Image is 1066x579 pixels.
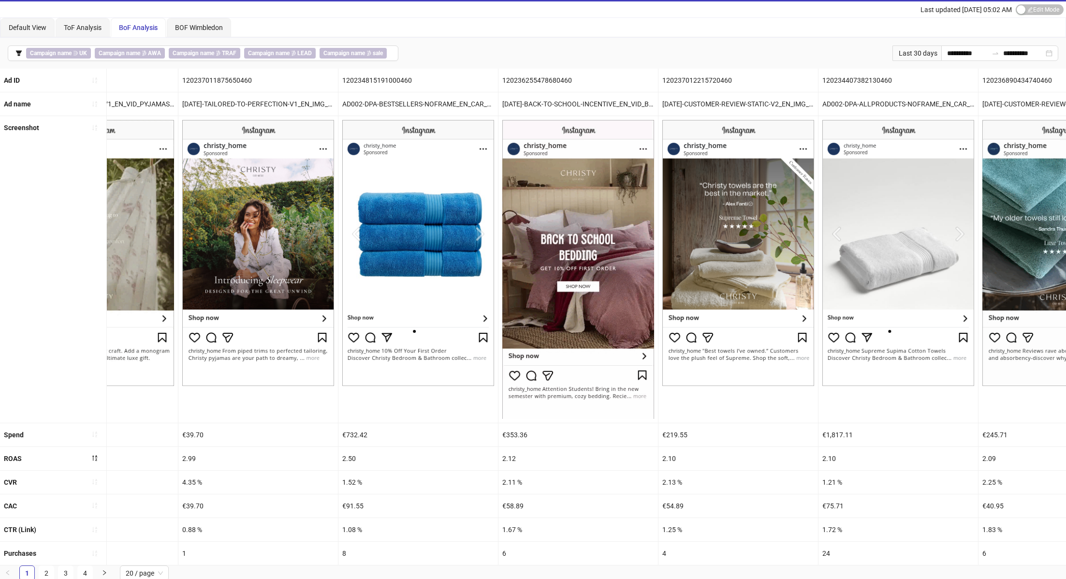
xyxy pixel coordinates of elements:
[64,24,102,31] span: ToF Analysis
[91,526,98,533] span: sort-ascending
[119,24,158,31] span: BoF Analysis
[818,518,978,541] div: 1.72 %
[297,50,312,57] b: LEAD
[658,92,818,116] div: [DATE]-CUSTOMER-REVIEW-STATIC-V2_EN_IMG_TOWELS_PP_16092025_ALLG_CC_SC9_USP7_REVIEW
[338,92,498,116] div: AD002-DPA-BESTSELLERS-NOFRAME_EN_CAR_ALLPRODUCTS_PP_13052025_ALLG_CC_SC3_None_ALLPRODUCTS - Copy 2
[320,48,387,59] span: ∌
[338,423,498,446] div: €732.42
[498,447,658,470] div: 2.12
[498,494,658,518] div: €58.89
[4,549,36,557] b: Purchases
[178,471,338,494] div: 4.35 %
[182,120,334,386] img: Screenshot 120237011875650460
[658,423,818,446] div: €219.55
[498,423,658,446] div: €353.36
[178,447,338,470] div: 2.99
[658,542,818,565] div: 4
[4,100,31,108] b: Ad name
[920,6,1012,14] span: Last updated [DATE] 05:02 AM
[342,120,494,386] img: Screenshot 120234815191000460
[373,50,383,57] b: sale
[818,542,978,565] div: 24
[26,48,91,59] span: ∋
[91,124,98,131] span: sort-ascending
[498,518,658,541] div: 1.67 %
[91,478,98,485] span: sort-ascending
[992,49,999,57] span: swap-right
[338,69,498,92] div: 120234815191000460
[338,494,498,518] div: €91.55
[178,423,338,446] div: €39.70
[4,478,17,486] b: CVR
[169,48,240,59] span: ∌
[818,494,978,518] div: €75.71
[818,423,978,446] div: €1,817.11
[173,50,214,57] b: Campaign name
[338,447,498,470] div: 2.50
[244,48,316,59] span: ∌
[222,50,236,57] b: TRAF
[9,24,46,31] span: Default View
[91,455,98,461] span: sort-descending
[99,50,140,57] b: Campaign name
[91,502,98,509] span: sort-ascending
[498,92,658,116] div: [DATE]-BACK-TO-SCHOOL-INCENTIVE_EN_VID_BEDDING_CP_05092025_ALLG_NSE_SC24_USP8_BACKTOSCHOOL
[8,45,398,61] button: Campaign name ∋ UKCampaign name ∌ AWACampaign name ∌ TRAFCampaign name ∌ LEADCampaign name ∌ sale
[658,69,818,92] div: 120237012215720460
[658,518,818,541] div: 1.25 %
[818,69,978,92] div: 120234407382130460
[658,494,818,518] div: €54.89
[91,431,98,438] span: sort-ascending
[498,542,658,565] div: 6
[822,120,974,386] img: Screenshot 120234407382130460
[658,447,818,470] div: 2.10
[498,471,658,494] div: 2.11 %
[178,518,338,541] div: 0.88 %
[178,69,338,92] div: 120237011875650460
[992,49,999,57] span: to
[818,471,978,494] div: 1.21 %
[338,542,498,565] div: 8
[658,471,818,494] div: 2.13 %
[178,92,338,116] div: [DATE]-TAILORED-TO-PERFECTION-V1_EN_IMG_PYJAMAS_NI_17092025_F_CC_SC24_USP11_PJS
[498,69,658,92] div: 120236255478680460
[91,77,98,84] span: sort-ascending
[102,570,107,576] span: right
[323,50,365,57] b: Campaign name
[79,50,87,57] b: UK
[15,50,22,57] span: filter
[91,101,98,107] span: sort-ascending
[818,447,978,470] div: 2.10
[178,494,338,518] div: €39.70
[148,50,161,57] b: AWA
[95,48,165,59] span: ∌
[4,76,20,84] b: Ad ID
[4,526,36,534] b: CTR (Link)
[248,50,290,57] b: Campaign name
[892,45,941,61] div: Last 30 days
[5,570,11,576] span: left
[4,502,17,510] b: CAC
[91,550,98,557] span: sort-ascending
[502,120,654,418] img: Screenshot 120236255478680460
[4,124,39,132] b: Screenshot
[175,24,223,31] span: BOF Wimbledon
[178,542,338,565] div: 1
[818,92,978,116] div: AD002-DPA-ALLPRODUCTS-NOFRAME_EN_CAR_ALLPRODUCTS_PP_13052025_ALLG_CC_SC3_None_ALLPRODUCTS - Copy
[30,50,72,57] b: Campaign name
[338,471,498,494] div: 1.52 %
[4,431,24,439] b: Spend
[4,455,22,462] b: ROAS
[338,518,498,541] div: 1.08 %
[662,120,814,386] img: Screenshot 120237012215720460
